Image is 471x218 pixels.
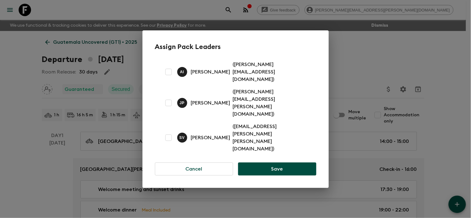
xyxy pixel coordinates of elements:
[233,61,309,83] p: ( [PERSON_NAME][EMAIL_ADDRESS][DOMAIN_NAME] )
[155,43,316,51] h2: Assign Pack Leaders
[233,88,309,118] p: ( [PERSON_NAME][EMAIL_ADDRESS][PERSON_NAME][DOMAIN_NAME] )
[191,99,230,107] p: [PERSON_NAME]
[155,162,233,176] button: Cancel
[191,68,230,76] p: [PERSON_NAME]
[233,123,309,153] p: ( [EMAIL_ADDRESS][PERSON_NAME][PERSON_NAME][DOMAIN_NAME] )
[179,135,185,140] p: S V
[191,134,230,141] p: [PERSON_NAME]
[180,100,185,105] p: J P
[238,162,316,176] button: Save
[180,69,184,74] p: A I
